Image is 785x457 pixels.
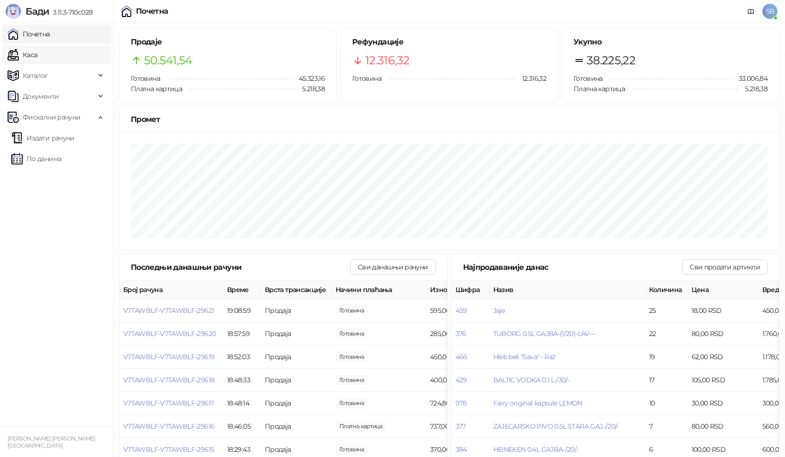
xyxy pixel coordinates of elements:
[682,259,768,275] button: Сви продати артикли
[732,73,768,84] span: 33.006,84
[8,45,37,64] a: Каса
[336,398,368,408] span: 724,80
[645,369,688,392] td: 17
[365,52,409,69] span: 12.316,32
[123,353,214,361] button: V7TAWBLF-V7TAWBLF-29619
[261,281,332,299] th: Врста трансакције
[426,392,497,415] td: 724,80 RSD
[493,306,505,315] span: Jaje
[261,322,332,345] td: Продаја
[131,85,182,93] span: Платна картица
[261,299,332,322] td: Продаја
[8,435,95,449] small: [PERSON_NAME] [PERSON_NAME] [GEOGRAPHIC_DATA]
[352,36,546,48] h5: Рефундације
[493,329,596,338] button: TUBORG 0.5L GAJBA-(1/20)-LAV---
[23,108,80,127] span: Фискални рачуни
[426,369,497,392] td: 400,00 RSD
[456,422,466,431] button: 377
[123,445,214,454] span: V7TAWBLF-V7TAWBLF-29615
[6,4,21,19] img: Logo
[743,4,759,19] a: Документација
[645,345,688,369] td: 19
[456,353,467,361] button: 466
[352,74,381,83] span: Готовина
[223,281,261,299] th: Време
[493,399,582,407] button: Fairy original kapsule LEMON
[515,73,546,84] span: 12.316,32
[336,444,368,455] span: 370,00
[292,73,325,84] span: 45.323,16
[261,415,332,438] td: Продаја
[688,392,759,415] td: 30,00 RSD
[688,415,759,438] td: 80,00 RSD
[645,392,688,415] td: 10
[144,52,192,69] span: 50.541,54
[587,52,635,69] span: 38.225,22
[136,8,169,15] div: Почетна
[261,392,332,415] td: Продаја
[426,345,497,369] td: 450,00 RSD
[493,353,556,361] button: Hleb beli "Sava" - Raž
[223,299,261,322] td: 19:08:59
[456,445,467,454] button: 384
[463,261,683,273] div: Најпродаваније данас
[123,329,216,338] button: V7TAWBLF-V7TAWBLF-29620
[131,261,350,273] div: Последњи данашњи рачуни
[223,415,261,438] td: 18:46:05
[261,369,332,392] td: Продаја
[688,369,759,392] td: 105,00 RSD
[223,392,261,415] td: 18:48:14
[123,306,214,315] span: V7TAWBLF-V7TAWBLF-29621
[350,259,435,275] button: Сви данашњи рачуни
[490,281,645,299] th: Назив
[23,87,59,106] span: Документи
[223,322,261,345] td: 18:57:59
[336,421,386,431] span: 737,00
[645,281,688,299] th: Количина
[336,328,368,339] span: 285,00
[493,376,570,384] button: BALTIC VODKA 0.1 L-/30/-
[456,399,467,407] button: 978
[456,376,467,384] button: 429
[688,299,759,322] td: 18,00 RSD
[261,345,332,369] td: Продаја
[223,345,261,369] td: 18:52:03
[123,399,214,407] button: V7TAWBLF-V7TAWBLF-29617
[426,415,497,438] td: 737,00 RSD
[11,149,61,168] a: По данима
[8,25,50,43] a: Почетна
[332,281,426,299] th: Начини плаћања
[123,376,214,384] button: V7TAWBLF-V7TAWBLF-29618
[119,281,223,299] th: Број рачуна
[131,36,325,48] h5: Продаје
[738,84,768,94] span: 5.218,38
[23,66,48,85] span: Каталог
[336,305,368,316] span: 595,00
[456,306,467,315] button: 459
[645,322,688,345] td: 22
[336,375,368,385] span: 400,00
[688,345,759,369] td: 62,00 RSD
[762,4,777,19] span: SB
[688,322,759,345] td: 80,00 RSD
[426,322,497,345] td: 285,00 RSD
[336,352,368,362] span: 450,00
[493,422,619,431] button: ZAJECARSKO PIVO 0.5L STARA GAJ.-/20/-
[123,422,214,431] span: V7TAWBLF-V7TAWBLF-29616
[688,281,759,299] th: Цена
[11,129,75,147] a: Издати рачуни
[645,415,688,438] td: 7
[49,8,93,17] span: 3.11.3-710c028
[426,281,497,299] th: Износ
[25,6,49,17] span: Бади
[645,299,688,322] td: 25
